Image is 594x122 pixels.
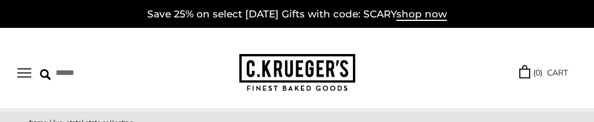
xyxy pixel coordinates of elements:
a: Save 25% on select [DATE] Gifts with code: SCARYshop now [147,8,447,21]
a: (0) CART [519,66,568,80]
button: Open navigation [17,68,31,78]
input: Search [40,64,150,82]
img: Search [40,69,51,80]
img: C.KRUEGER'S [239,54,355,92]
span: shop now [396,8,447,21]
